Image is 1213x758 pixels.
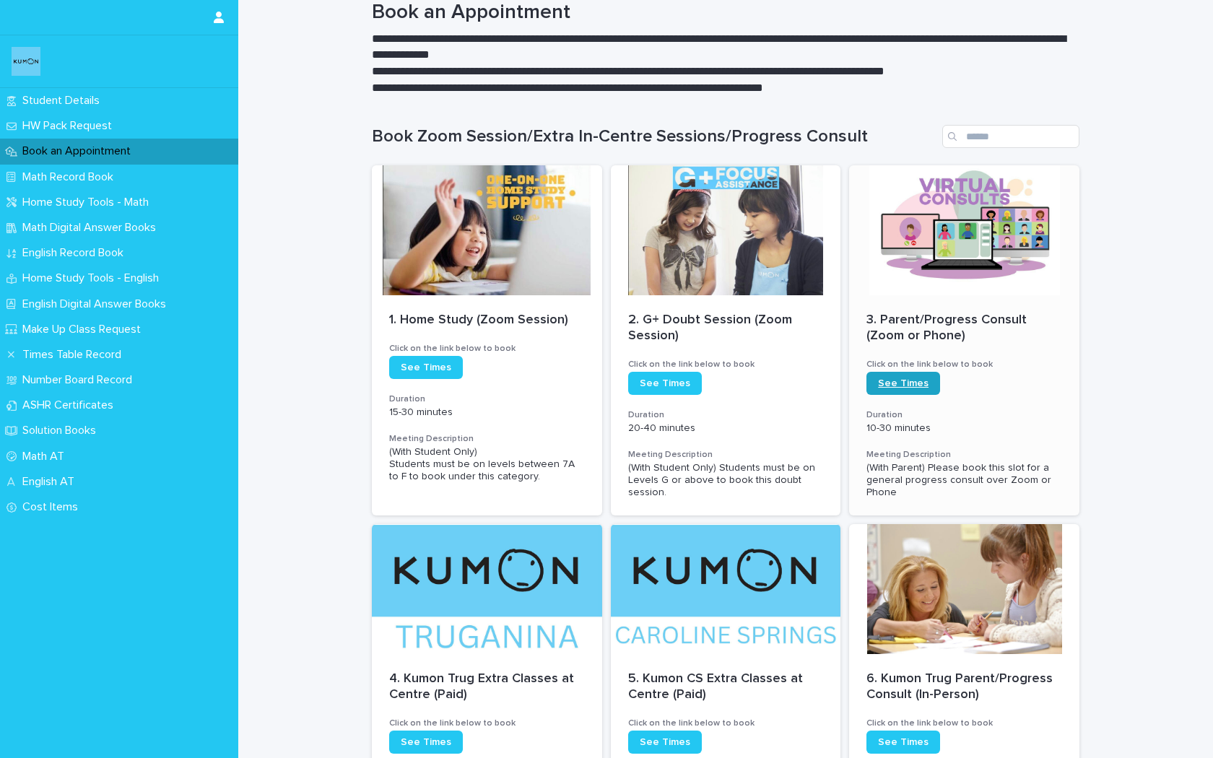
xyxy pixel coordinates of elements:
[866,718,1062,729] h3: Click on the link below to book
[389,406,585,419] p: 15-30 minutes
[17,323,152,336] p: Make Up Class Request
[866,409,1062,421] h3: Duration
[17,170,125,184] p: Math Record Book
[878,737,929,747] span: See Times
[17,373,144,387] p: Number Board Record
[372,126,936,147] h1: Book Zoom Session/Extra In-Centre Sessions/Progress Consult
[389,433,585,445] h3: Meeting Description
[628,449,824,461] h3: Meeting Description
[628,313,824,344] p: 2. G+ Doubt Session (Zoom Session)
[942,125,1079,148] input: Search
[866,449,1062,461] h3: Meeting Description
[17,450,76,463] p: Math AT
[628,671,824,702] p: 5. Kumon CS Extra Classes at Centre (Paid)
[401,737,451,747] span: See Times
[866,671,1062,702] p: 6. Kumon Trug Parent/Progress Consult (In-Person)
[389,313,585,328] p: 1. Home Study (Zoom Session)
[866,463,1054,497] span: (With Parent) Please book this slot for a general progress consult over Zoom or Phone
[640,378,690,388] span: See Times
[389,731,463,754] a: See Times
[17,500,90,514] p: Cost Items
[628,718,824,729] h3: Click on the link below to book
[12,47,40,76] img: o6XkwfS7S2qhyeB9lxyF
[17,196,160,209] p: Home Study Tools - Math
[17,475,86,489] p: English AT
[372,1,1079,25] h1: Book an Appointment
[17,424,108,437] p: Solution Books
[628,359,824,370] h3: Click on the link below to book
[866,731,940,754] a: See Times
[17,398,125,412] p: ASHR Certificates
[866,372,940,395] a: See Times
[17,94,111,108] p: Student Details
[611,165,841,515] a: 2. G+ Doubt Session (Zoom Session)Click on the link below to bookSee TimesDuration20-40 minutesMe...
[401,362,451,373] span: See Times
[17,119,123,133] p: HW Pack Request
[17,297,178,311] p: English Digital Answer Books
[389,671,585,702] p: 4. Kumon Trug Extra Classes at Centre (Paid)
[17,144,142,158] p: Book an Appointment
[17,221,168,235] p: Math Digital Answer Books
[17,348,133,362] p: Times Table Record
[372,165,602,515] a: 1. Home Study (Zoom Session)Click on the link below to bookSee TimesDuration15-30 minutesMeeting ...
[640,737,690,747] span: See Times
[628,731,702,754] a: See Times
[389,343,585,354] h3: Click on the link below to book
[628,409,824,421] h3: Duration
[866,313,1062,344] p: 3. Parent/Progress Consult (Zoom or Phone)
[628,422,824,435] p: 20-40 minutes
[628,463,818,497] span: (With Student Only) Students must be on Levels G or above to book this doubt session.
[389,718,585,729] h3: Click on the link below to book
[849,165,1079,515] a: 3. Parent/Progress Consult (Zoom or Phone)Click on the link below to bookSee TimesDuration10-30 m...
[17,271,170,285] p: Home Study Tools - English
[389,447,578,482] span: (With Student Only) Students must be on levels between 7A to F to book under this category.
[878,378,929,388] span: See Times
[389,393,585,405] h3: Duration
[866,422,1062,435] p: 10-30 minutes
[17,246,135,260] p: English Record Book
[866,359,1062,370] h3: Click on the link below to book
[628,372,702,395] a: See Times
[389,356,463,379] a: See Times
